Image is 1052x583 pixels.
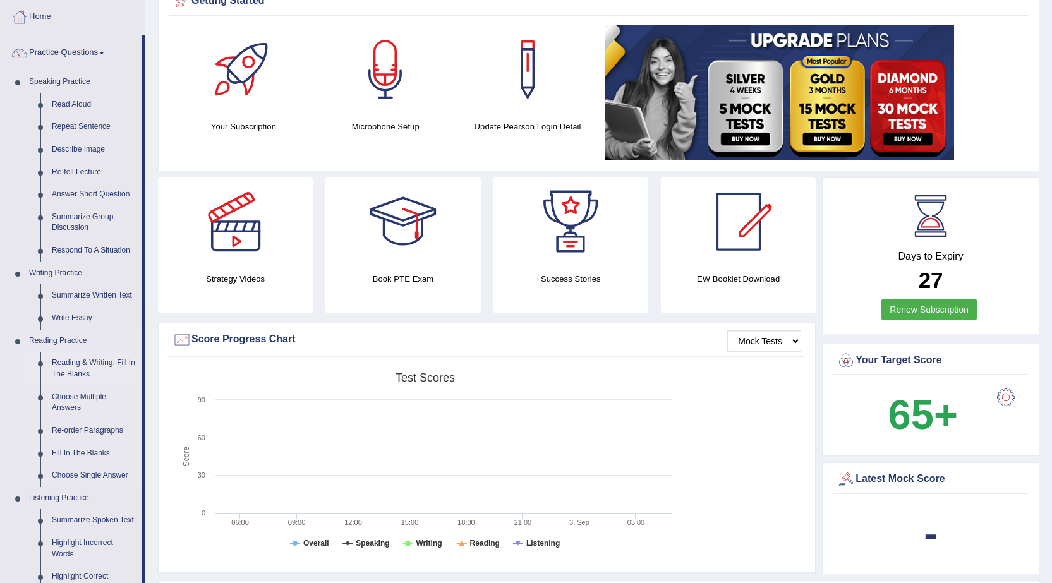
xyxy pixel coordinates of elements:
[470,539,500,548] tspan: Reading
[231,519,249,526] text: 06:00
[46,419,142,442] a: Re-order Paragraphs
[514,519,532,526] text: 21:00
[182,447,191,467] tspan: Score
[919,268,943,292] b: 27
[396,371,455,384] tspan: Test scores
[605,25,954,160] img: small5.jpg
[23,71,142,93] a: Speaking Practice
[321,120,450,133] h4: Microphone Setup
[46,532,142,565] a: Highlight Incorrect Words
[46,183,142,206] a: Answer Short Question
[356,539,389,548] tspan: Speaking
[46,386,142,419] a: Choose Multiple Answers
[924,510,938,556] b: -
[46,116,142,138] a: Repeat Sentence
[837,470,1025,489] div: Latest Mock Score
[198,434,205,442] text: 60
[23,487,142,510] a: Listening Practice
[46,464,142,487] a: Choose Single Answer
[661,272,816,285] h4: EW Booklet Download
[198,471,205,479] text: 30
[303,539,329,548] tspan: Overall
[46,93,142,116] a: Read Aloud
[46,442,142,465] a: Fill In The Blanks
[837,351,1025,370] div: Your Target Score
[46,307,142,330] a: Write Essay
[463,120,593,133] h4: Update Pearson Login Detail
[179,120,308,133] h4: Your Subscription
[198,396,205,404] text: 90
[401,519,419,526] text: 15:00
[46,352,142,385] a: Reading & Writing: Fill In The Blanks
[202,509,205,517] text: 0
[569,519,589,526] tspan: 3. Sep
[325,272,480,285] h4: Book PTE Exam
[457,519,475,526] text: 18:00
[23,262,142,285] a: Writing Practice
[23,330,142,352] a: Reading Practice
[526,539,560,548] tspan: Listening
[837,251,1025,262] h4: Days to Expiry
[344,519,362,526] text: 12:00
[46,509,142,532] a: Summarize Spoken Text
[416,539,442,548] tspan: Writing
[1,35,142,67] a: Practice Questions
[888,392,958,438] b: 65+
[493,272,648,285] h4: Success Stories
[881,299,977,320] a: Renew Subscription
[46,138,142,161] a: Describe Image
[46,284,142,307] a: Summarize Written Text
[172,330,801,349] div: Score Progress Chart
[627,519,645,526] text: 03:00
[46,161,142,184] a: Re-tell Lecture
[46,239,142,262] a: Respond To A Situation
[46,206,142,239] a: Summarize Group Discussion
[288,519,306,526] text: 09:00
[158,272,313,285] h4: Strategy Videos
